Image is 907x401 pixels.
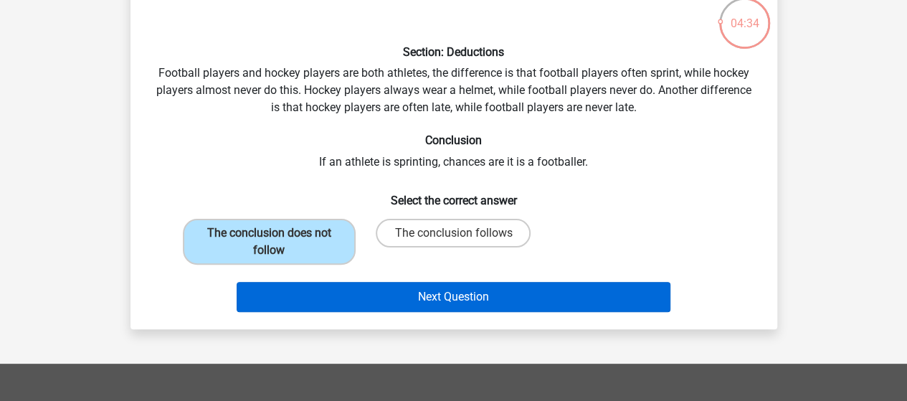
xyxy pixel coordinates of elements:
label: The conclusion follows [376,219,531,247]
h6: Section: Deductions [153,45,754,59]
h6: Conclusion [153,133,754,147]
h6: Select the correct answer [153,182,754,207]
button: Next Question [237,282,670,312]
label: The conclusion does not follow [183,219,356,265]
